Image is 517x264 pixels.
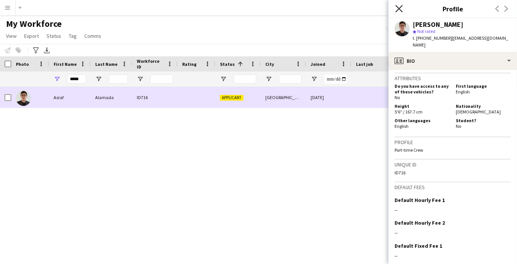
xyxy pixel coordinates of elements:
span: Status [220,61,235,67]
h3: Default Fixed Fee 1 [395,242,442,249]
span: Tag [69,33,77,39]
app-action-btn: Export XLSX [42,46,51,55]
button: Open Filter Menu [137,76,144,82]
span: My Workforce [6,18,62,30]
button: Open Filter Menu [54,76,60,82]
div: Asraf [49,87,91,108]
span: No [395,95,400,100]
button: Open Filter Menu [220,76,227,82]
h3: Unique ID [395,161,511,168]
h5: Student? [456,118,511,123]
input: Workforce ID Filter Input [150,75,173,84]
input: Joined Filter Input [324,75,347,84]
button: Open Filter Menu [311,76,317,82]
span: City [265,61,274,67]
h5: Nationality [456,103,511,109]
a: Comms [81,31,104,41]
input: Last Name Filter Input [109,75,128,84]
span: Applicant [220,95,243,101]
div: [GEOGRAPHIC_DATA] [261,87,306,108]
a: Status [43,31,64,41]
span: English [456,89,470,95]
div: [DATE] [306,87,351,108]
h3: Profile [395,139,511,146]
div: ID716 [132,87,178,108]
h5: Other languages [395,118,450,123]
span: Comms [84,33,101,39]
h5: First language [456,83,511,89]
h3: Default fees [395,184,511,191]
div: -- [395,252,511,259]
div: -- [395,207,511,213]
span: Rating [182,61,197,67]
span: English [395,123,409,129]
div: [PERSON_NAME] [413,21,463,28]
a: View [3,31,20,41]
span: [DEMOGRAPHIC_DATA] [456,109,501,115]
img: Asraf Alamada [16,91,31,106]
span: View [6,33,17,39]
button: Open Filter Menu [95,76,102,82]
h3: Default Hourly Fee 1 [395,197,445,203]
span: Joined [311,61,325,67]
span: First Name [54,61,77,67]
div: Bio [389,52,517,70]
span: Last Name [95,61,118,67]
h5: Do you have access to any of these vehicles? [395,83,450,95]
div: ID716 [395,170,511,175]
h3: Profile [389,4,517,14]
h3: Default Hourly Fee 2 [395,219,445,226]
span: | [EMAIL_ADDRESS][DOMAIN_NAME] [413,35,508,48]
span: Export [24,33,39,39]
input: Status Filter Input [234,75,256,84]
span: Workforce ID [137,58,164,70]
span: 5'6" / 167.7 cm [395,109,423,115]
a: Tag [66,31,80,41]
h5: Height [395,103,450,109]
span: t. [PHONE_NUMBER] [413,35,452,41]
span: Status [46,33,61,39]
h3: Attributes [395,75,511,82]
p: Part-time Crew [395,147,511,153]
span: Photo [16,61,29,67]
a: Export [21,31,42,41]
button: Open Filter Menu [265,76,272,82]
input: First Name Filter Input [67,75,86,84]
div: -- [395,229,511,236]
span: No [456,123,461,129]
span: Not rated [417,28,435,34]
app-action-btn: Advanced filters [31,46,40,55]
div: Alamada [91,87,132,108]
span: Last job [356,61,373,67]
input: City Filter Input [279,75,302,84]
